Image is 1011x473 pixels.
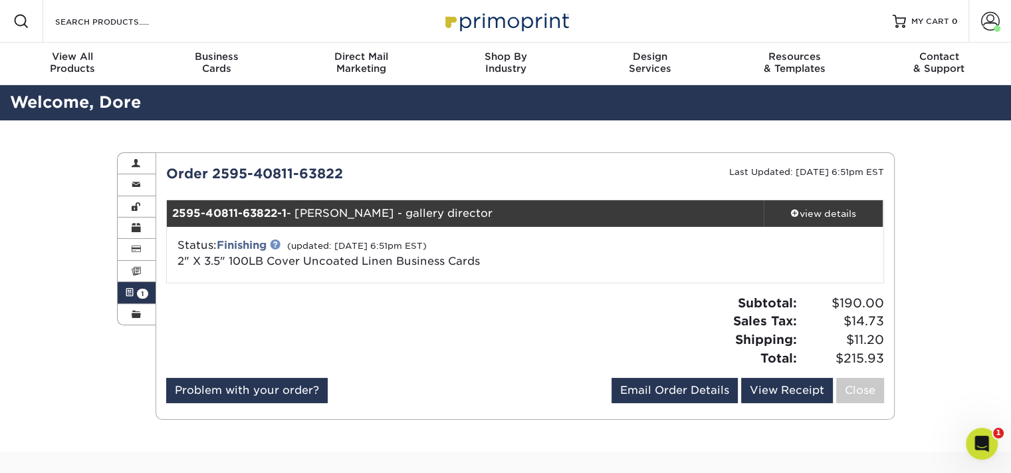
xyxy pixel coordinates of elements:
[738,295,797,310] strong: Subtotal:
[741,378,833,403] a: View Receipt
[801,331,884,349] span: $11.20
[433,43,578,85] a: Shop ByIndustry
[439,7,572,35] img: Primoprint
[54,13,183,29] input: SEARCH PRODUCTS.....
[144,43,288,85] a: BusinessCards
[287,241,427,251] small: (updated: [DATE] 6:51pm EST)
[966,428,998,460] iframe: Intercom live chat
[836,378,884,403] a: Close
[801,312,884,331] span: $14.73
[722,51,866,75] div: & Templates
[217,239,267,251] a: Finishing
[289,51,433,63] span: Direct Mail
[801,294,884,313] span: $190.00
[137,289,148,299] span: 1
[156,164,525,184] div: Order 2595-40811-63822
[733,313,797,328] strong: Sales Tax:
[801,349,884,368] span: $215.93
[722,51,866,63] span: Resources
[433,51,578,63] span: Shop By
[578,51,722,75] div: Services
[764,207,883,220] div: view details
[867,51,1011,63] span: Contact
[993,428,1004,438] span: 1
[911,16,949,27] span: MY CART
[289,43,433,85] a: Direct MailMarketing
[729,167,884,177] small: Last Updated: [DATE] 6:51pm EST
[764,200,883,227] a: view details
[760,351,797,365] strong: Total:
[144,51,288,75] div: Cards
[867,51,1011,75] div: & Support
[289,51,433,75] div: Marketing
[612,378,738,403] a: Email Order Details
[735,332,797,347] strong: Shipping:
[166,378,328,403] a: Problem with your order?
[168,237,644,269] div: Status:
[578,51,722,63] span: Design
[578,43,722,85] a: DesignServices
[433,51,578,75] div: Industry
[167,200,764,227] div: - [PERSON_NAME] - gallery director
[867,43,1011,85] a: Contact& Support
[952,17,958,26] span: 0
[722,43,866,85] a: Resources& Templates
[144,51,288,63] span: Business
[177,255,480,267] a: 2" X 3.5" 100LB Cover Uncoated Linen Business Cards
[118,282,156,303] a: 1
[172,207,286,220] strong: 2595-40811-63822-1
